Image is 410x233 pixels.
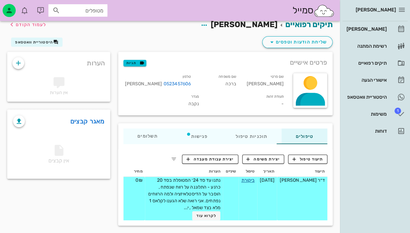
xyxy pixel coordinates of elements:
div: [PERSON_NAME] [345,26,386,32]
span: 0₪ [135,177,142,183]
div: משימות [345,111,386,117]
img: SmileCloud logo [313,4,334,17]
span: יצירת משימה [246,156,280,162]
span: נתנו עד סד 24׳ המטופלת בסד 20 כרגע - התלוננה על רווח שנפתח , הוסבר על הדיסטלאיזציה ולמה הרווחים נ... [148,177,220,210]
span: תיעוד טיפול [293,156,323,162]
div: תוכניות טיפול [222,128,281,144]
button: לקרוא עוד [192,211,221,220]
span: לעמוד הקודם [16,22,46,27]
div: [PERSON_NAME] [125,80,190,88]
span: היסטוריית וואטסאפ [15,40,53,44]
div: ד״ר [PERSON_NAME] [279,177,325,184]
span: תגיות [126,60,143,66]
div: סמייל [292,4,334,18]
button: תיעוד טיפול [288,155,327,164]
a: ביקורת [241,177,255,183]
a: תיקים רפואיים [342,55,407,71]
a: [PERSON_NAME] [342,21,407,37]
th: הערות [145,166,223,177]
a: אישורי הגעה [342,72,407,88]
a: תיקים רפואיים [285,20,332,29]
div: נקבה [119,92,204,111]
div: אישורי הגעה [345,77,386,83]
span: לקרוא עוד [196,213,216,218]
div: היסטוריית וואטסאפ [345,94,386,100]
div: ברכה [196,72,241,92]
button: שליחת הודעות וטפסים [262,36,332,48]
span: [PERSON_NAME] [355,7,396,13]
span: אין הערות [50,90,68,95]
button: יצירת משימה [242,155,284,164]
th: תיעוד [277,166,327,177]
small: טלפון [182,75,191,79]
span: תג [394,108,401,114]
span: שליחת הודעות וטפסים [268,38,327,46]
div: רשימת המתנה [345,43,386,49]
small: תעודת זהות [266,94,284,99]
th: טיפול [239,166,257,177]
div: טיפולים [281,128,327,144]
span: יצירת עבודת מעבדה [187,156,234,162]
button: יצירת עבודת מעבדה [182,155,238,164]
button: לעמוד הקודם [8,19,46,30]
div: דוחות [345,128,386,134]
span: תשלומים [137,134,158,139]
th: מחיר [123,166,145,177]
th: שיניים [223,166,239,177]
small: שם פרטי [270,75,284,79]
span: תג [19,5,23,9]
span: - [281,101,284,107]
small: שם משפחה [219,75,236,79]
div: פגישות [172,128,222,144]
a: תגמשימות [342,106,407,122]
span: [DATE] [260,177,275,183]
th: תאריך [257,166,277,177]
div: תיקים רפואיים [345,60,386,66]
span: [PERSON_NAME] [211,20,277,29]
a: דוחות [342,123,407,139]
button: היסטוריית וואטסאפ [11,38,62,47]
a: מאגר קבצים [70,116,105,126]
a: היסטוריית וואטסאפ [342,89,407,105]
a: 0523457606 [164,80,191,88]
small: מגדר [191,94,199,99]
div: [PERSON_NAME] [241,72,289,92]
a: רשימת המתנה [342,38,407,54]
button: תגיות [123,60,146,66]
span: אין קבצים [48,147,69,164]
div: הערות [7,52,110,71]
span: פרטים אישיים [290,57,327,68]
